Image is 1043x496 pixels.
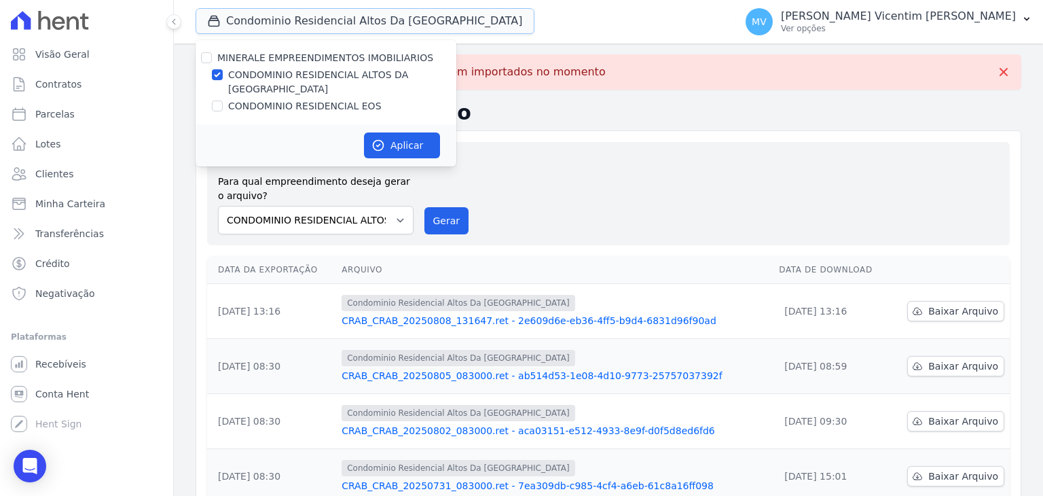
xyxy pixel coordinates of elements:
span: Conta Hent [35,387,89,401]
a: Clientes [5,160,168,188]
td: [DATE] 13:16 [773,284,890,339]
p: [PERSON_NAME] Vicentim [PERSON_NAME] [781,10,1016,23]
a: Baixar Arquivo [907,411,1004,431]
label: Para qual empreendimento deseja gerar o arquivo? [218,169,414,203]
span: Minha Carteira [35,197,105,211]
span: Baixar Arquivo [928,359,998,373]
span: Recebíveis [35,357,86,371]
span: Condominio Residencial Altos Da [GEOGRAPHIC_DATA] [342,460,574,476]
span: Condominio Residencial Altos Da [GEOGRAPHIC_DATA] [342,405,574,421]
span: Baixar Arquivo [928,304,998,318]
td: [DATE] 13:16 [207,284,336,339]
span: Contratos [35,77,81,91]
button: Aplicar [364,132,440,158]
a: Lotes [5,130,168,158]
a: Conta Hent [5,380,168,408]
button: Gerar [424,207,469,234]
th: Data de Download [773,256,890,284]
h2: Exportações de Retorno [196,101,1021,125]
button: Condominio Residencial Altos Da [GEOGRAPHIC_DATA] [196,8,534,34]
a: Recebíveis [5,351,168,378]
a: Baixar Arquivo [907,301,1004,321]
a: Parcelas [5,101,168,128]
span: Parcelas [35,107,75,121]
a: CRAB_CRAB_20250808_131647.ret - 2e609d6e-eb36-4ff5-b9d4-6831d96f90ad [342,314,768,327]
a: CRAB_CRAB_20250805_083000.ret - ab514d53-1e08-4d10-9773-25757037392f [342,369,768,383]
a: Contratos [5,71,168,98]
span: Condominio Residencial Altos Da [GEOGRAPHIC_DATA] [342,295,574,311]
a: Baixar Arquivo [907,356,1004,376]
a: Visão Geral [5,41,168,68]
span: Transferências [35,227,104,241]
th: Data da Exportação [207,256,336,284]
label: CONDOMINIO RESIDENCIAL EOS [228,99,382,113]
span: Baixar Arquivo [928,470,998,483]
span: Baixar Arquivo [928,414,998,428]
td: [DATE] 08:30 [207,339,336,394]
span: Lotes [35,137,61,151]
span: Negativação [35,287,95,300]
td: [DATE] 09:30 [773,394,890,449]
button: MV [PERSON_NAME] Vicentim [PERSON_NAME] Ver opções [735,3,1043,41]
span: Clientes [35,167,73,181]
label: CONDOMINIO RESIDENCIAL ALTOS DA [GEOGRAPHIC_DATA] [228,68,456,96]
span: Visão Geral [35,48,90,61]
div: Plataformas [11,329,162,345]
span: Condominio Residencial Altos Da [GEOGRAPHIC_DATA] [342,350,574,366]
a: CRAB_CRAB_20250731_083000.ret - 7ea309db-c985-4cf4-a6eb-61c8a16ff098 [342,479,768,493]
label: MINERALE EMPREENDIMENTOS IMOBILIARIOS [217,52,433,63]
div: Open Intercom Messenger [14,450,46,482]
a: Baixar Arquivo [907,466,1004,486]
p: Ver opções [781,23,1016,34]
span: MV [752,17,767,26]
a: Transferências [5,220,168,247]
a: CRAB_CRAB_20250802_083000.ret - aca03151-e512-4933-8e9f-d0f5d8ed6fd6 [342,424,768,438]
td: [DATE] 08:59 [773,339,890,394]
th: Arquivo [336,256,773,284]
span: Crédito [35,257,70,270]
td: [DATE] 08:30 [207,394,336,449]
a: Minha Carteira [5,190,168,217]
a: Negativação [5,280,168,307]
a: Crédito [5,250,168,277]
